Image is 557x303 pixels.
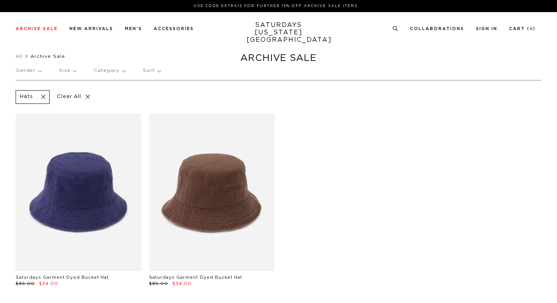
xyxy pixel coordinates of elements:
span: $85.00 [149,282,168,286]
a: Accessories [154,27,194,31]
span: $34.00 [39,282,58,286]
p: Sort [143,62,160,80]
p: Gender [16,62,41,80]
span: Archive Sale [30,54,65,59]
a: Saturdays Garment Dyed Bucket Hat [16,275,109,280]
a: Cart (0) [509,27,536,31]
span: $34.00 [172,282,192,286]
p: Use Code EXTRA15 for Further 15% Off Archive Sale Items [19,3,532,9]
p: Clear All [53,90,94,104]
p: Size [59,62,76,80]
a: Collaborations [410,27,464,31]
a: SATURDAYS[US_STATE][GEOGRAPHIC_DATA] [247,21,311,44]
small: 0 [530,27,533,31]
a: Saturdays Garment Dyed Bucket Hat [149,275,242,280]
span: $85.00 [16,282,35,286]
a: Men's [125,27,142,31]
a: Sign In [476,27,497,31]
a: All [16,54,23,59]
p: Category [94,62,125,80]
p: Hats [20,94,33,100]
a: Archive Sale [16,27,58,31]
a: New Arrivals [69,27,113,31]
